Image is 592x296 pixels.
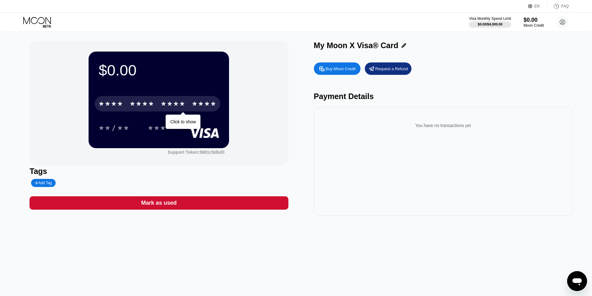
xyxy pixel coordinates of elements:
[535,4,540,8] div: EN
[561,4,569,8] div: FAQ
[319,117,567,134] div: You have no transactions yet
[35,181,52,185] div: Add Tag
[31,179,55,187] div: Add Tag
[314,92,572,101] div: Payment Details
[567,271,587,291] iframe: Button to launch messaging window
[469,16,511,21] div: Visa Monthly Spend Limit
[375,66,408,71] div: Request a Refund
[469,16,511,28] div: Visa Monthly Spend Limit$0.00/$4,000.00
[30,196,288,210] div: Mark as used
[168,150,225,155] div: Support Token:5881c5dbd3
[528,3,547,9] div: EN
[141,199,177,207] div: Mark as used
[524,17,544,28] div: $0.00Moon Credit
[30,167,288,176] div: Tags
[314,62,360,75] div: Buy Moon Credit
[326,66,356,71] div: Buy Moon Credit
[314,41,398,50] div: My Moon X Visa® Card
[99,61,219,79] div: $0.00
[478,22,503,26] div: $0.00 / $4,000.00
[170,119,196,124] div: Click to show
[524,23,544,28] div: Moon Credit
[524,17,544,23] div: $0.00
[365,62,411,75] div: Request a Refund
[168,150,225,155] div: Support Token: 5881c5dbd3
[547,3,569,9] div: FAQ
